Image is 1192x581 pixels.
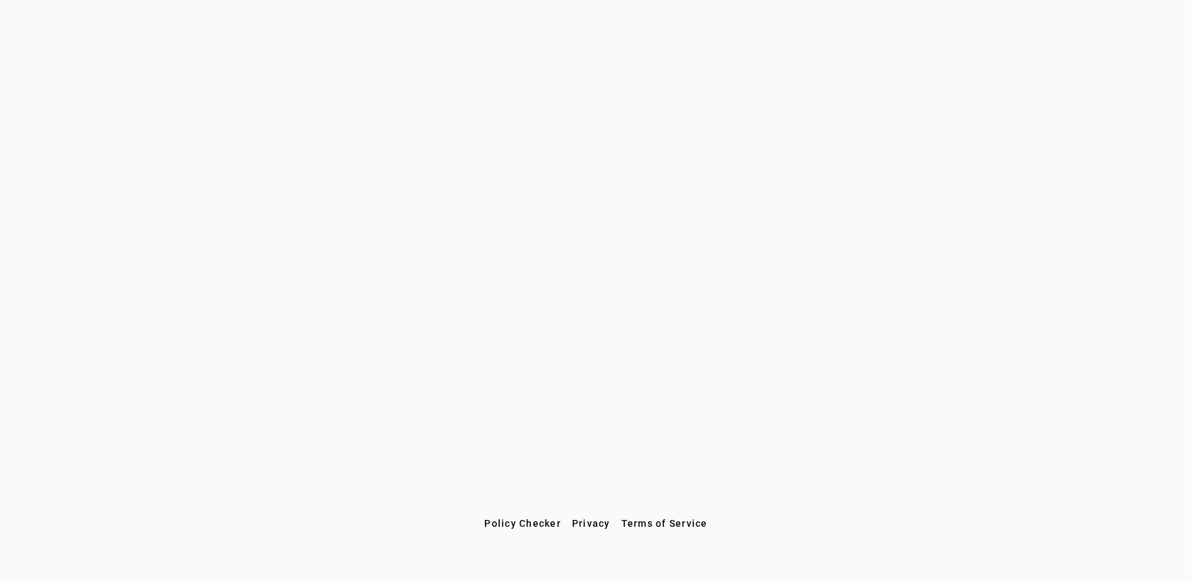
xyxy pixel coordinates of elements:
[616,511,713,536] button: Terms of Service
[479,511,567,536] button: Policy Checker
[567,511,616,536] button: Privacy
[572,518,610,529] span: Privacy
[621,518,708,529] span: Terms of Service
[484,518,561,529] span: Policy Checker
